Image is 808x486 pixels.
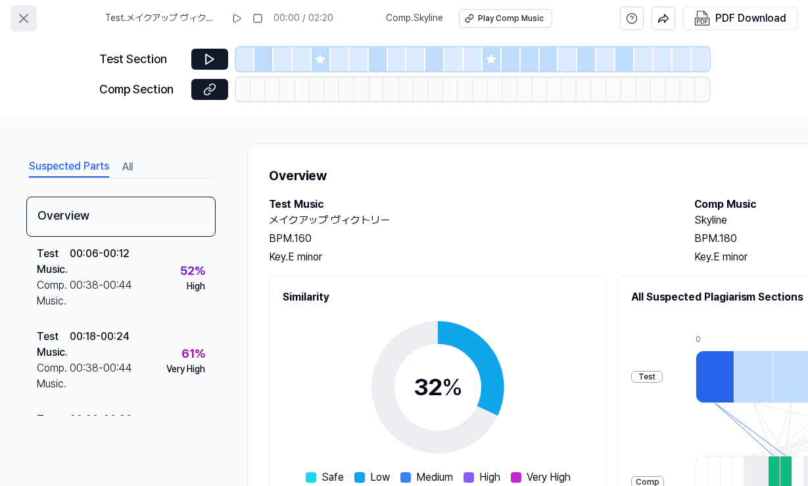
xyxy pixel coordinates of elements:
[37,329,70,360] div: Test Music .
[37,412,70,443] div: Test Music .
[37,278,70,309] div: Comp. Music .
[187,280,205,293] div: High
[370,470,390,485] span: Low
[70,412,132,443] div: 00:30 - 00:36
[715,10,786,27] div: PDF Download
[70,246,130,278] div: 00:06 - 00:12
[694,11,710,26] img: PDF Download
[321,470,344,485] span: Safe
[479,470,500,485] span: High
[692,7,789,30] button: PDF Download
[99,80,183,99] div: Comp Section
[99,50,183,69] div: Test Section
[626,12,638,25] svg: help
[26,197,216,237] div: Overview
[269,231,668,247] div: BPM. 160
[70,360,132,392] div: 00:38 - 00:44
[478,13,544,24] div: Play Comp Music
[386,12,443,25] span: Comp . Skyline
[273,12,333,25] div: 00:00 / 02:20
[269,197,668,212] h2: Test Music
[29,157,109,178] button: Suspected Parts
[442,373,463,401] span: %
[283,289,593,305] h2: Similarity
[166,363,205,376] div: Very High
[181,345,205,364] div: 61 %
[416,470,453,485] span: Medium
[37,246,70,278] div: Test Music .
[37,360,70,392] div: Comp. Music .
[620,7,644,30] button: help
[414,370,463,405] div: 32
[269,212,668,228] h2: メイクアップ ヴィクトリー
[180,262,205,281] div: 52 %
[459,9,552,28] button: Play Comp Music
[105,12,221,25] span: Test . メイクアップ ヴィクトリー
[122,157,133,178] button: All
[631,371,663,383] div: Test
[527,470,571,485] span: Very High
[696,334,734,345] div: 0
[70,278,132,309] div: 00:38 - 00:44
[70,329,130,360] div: 00:18 - 00:24
[269,249,668,265] div: Key. E minor
[657,12,669,24] img: share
